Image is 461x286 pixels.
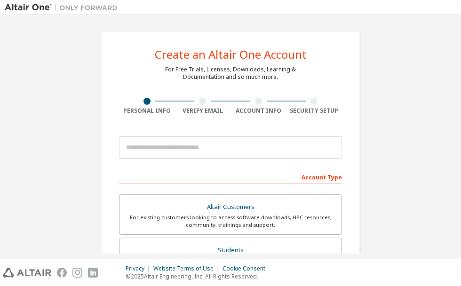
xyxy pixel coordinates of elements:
img: facebook.svg [57,268,67,278]
div: Personal Info [119,107,175,115]
img: altair_logo.svg [3,268,51,278]
div: Altair Customers [125,201,336,214]
div: Account Info [230,107,286,115]
div: For existing customers looking to access software downloads, HPC resources, community, trainings ... [125,214,336,229]
p: © 2025 Altair Engineering, Inc. All Rights Reserved. [126,272,271,280]
div: Website Terms of Use [153,265,223,272]
div: Create an Altair One Account [155,49,307,60]
img: linkedin.svg [88,268,98,278]
div: Security Setup [286,107,342,115]
div: Privacy [126,265,153,272]
img: Altair One [5,3,122,12]
img: instagram.svg [72,268,82,278]
div: Verify Email [175,107,231,115]
div: Account Type [119,169,342,184]
div: Students [125,244,336,257]
div: For Free Trials, Licenses, Downloads, Learning & Documentation and so much more. [165,66,296,81]
div: Cookie Consent [223,265,271,272]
